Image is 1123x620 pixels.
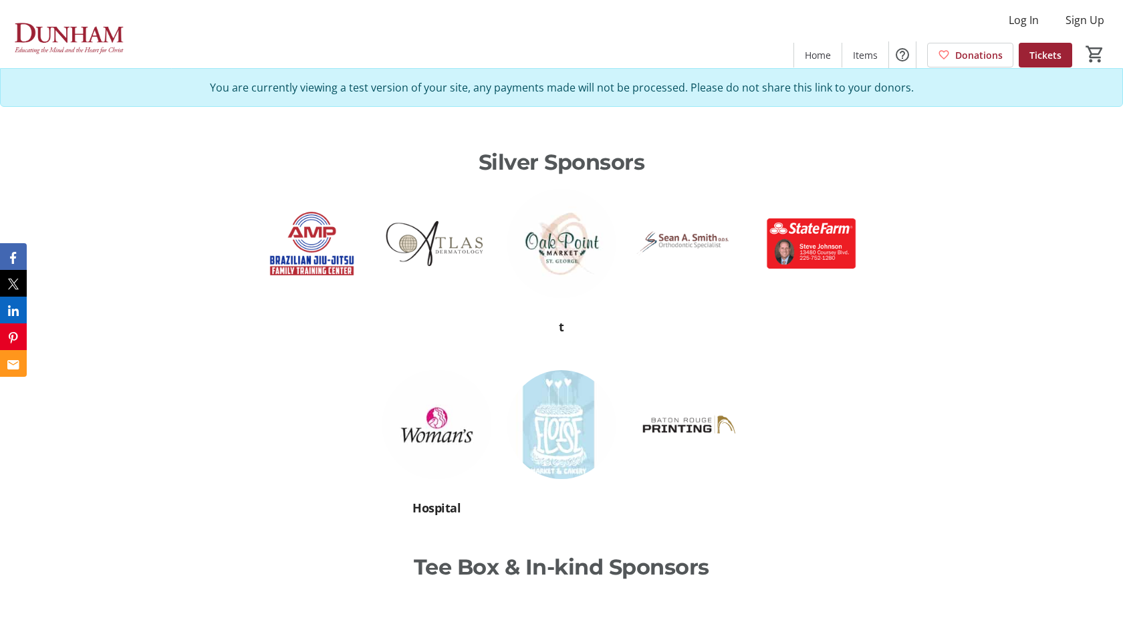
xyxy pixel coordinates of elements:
img: The Dunham School's Logo [8,5,127,72]
button: Sign Up [1055,9,1115,31]
span: t [559,319,564,335]
a: Home [794,43,842,67]
span: Sign Up [1066,12,1104,28]
button: Help [889,41,916,68]
span: Log In [1009,12,1039,28]
span: Items [853,48,878,62]
img: <p><span class="ql-size-small"> </span></p> logo [382,189,491,298]
button: Cart [1083,42,1107,66]
img: logo [257,189,366,298]
p: Silver Sponsors [195,146,928,178]
img: logo [507,370,616,479]
span: Donations [955,48,1003,62]
span: Hospital [412,500,461,516]
img: <p><span class="ql-font-openSans ql-size-small">t</span></p> logo [507,189,616,298]
img: <p><span class="ql-size-small ql-font-openSans">Hospital </span></p> logo [382,370,491,479]
span: Tickets [1029,48,1062,62]
a: Tickets [1019,43,1072,67]
p: Tee Box & In-kind Sponsors [195,551,928,583]
a: Items [842,43,888,67]
img: logo [632,189,741,298]
img: logo [632,370,741,479]
span: Home [805,48,831,62]
img: logo [757,189,866,298]
button: Log In [998,9,1049,31]
a: Donations [927,43,1013,67]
